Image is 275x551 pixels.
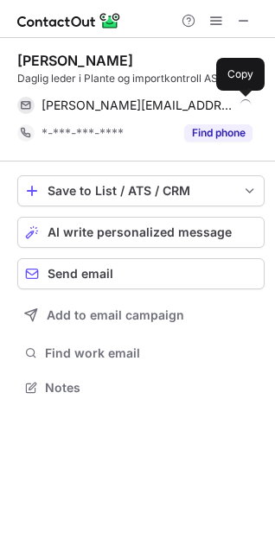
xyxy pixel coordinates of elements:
span: Add to email campaign [47,308,184,322]
img: ContactOut v5.3.10 [17,10,121,31]
button: Notes [17,376,265,400]
button: save-profile-one-click [17,175,265,206]
div: Daglig leder i Plante og importkontroll AS [17,71,265,86]
button: AI write personalized message [17,217,265,248]
div: Save to List / ATS / CRM [48,184,234,198]
span: [PERSON_NAME][EMAIL_ADDRESS][DOMAIN_NAME] [42,98,233,113]
button: Reveal Button [184,124,253,142]
button: Send email [17,258,265,289]
span: Send email [48,267,113,281]
div: [PERSON_NAME] [17,52,133,69]
span: Notes [45,380,258,396]
button: Add to email campaign [17,300,265,331]
button: Find work email [17,341,265,365]
span: AI write personalized message [48,225,232,239]
span: Find work email [45,345,258,361]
